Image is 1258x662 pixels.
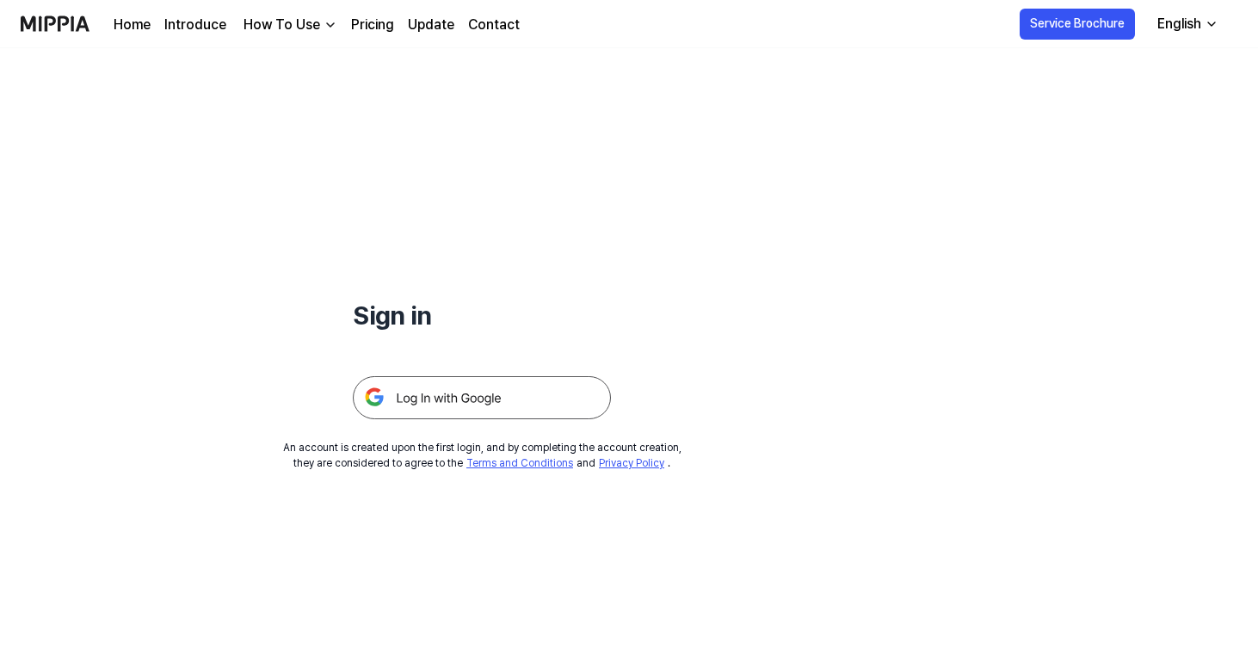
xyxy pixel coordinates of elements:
[408,15,454,35] a: Update
[114,15,151,35] a: Home
[468,15,520,35] a: Contact
[240,15,337,35] button: How To Use
[351,15,394,35] a: Pricing
[599,457,664,469] a: Privacy Policy
[1144,7,1229,41] button: English
[1154,14,1205,34] div: English
[466,457,573,469] a: Terms and Conditions
[1020,9,1135,40] button: Service Brochure
[164,15,226,35] a: Introduce
[283,440,681,471] div: An account is created upon the first login, and by completing the account creation, they are cons...
[353,296,611,335] h1: Sign in
[240,15,324,35] div: How To Use
[353,376,611,419] img: 구글 로그인 버튼
[324,18,337,32] img: down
